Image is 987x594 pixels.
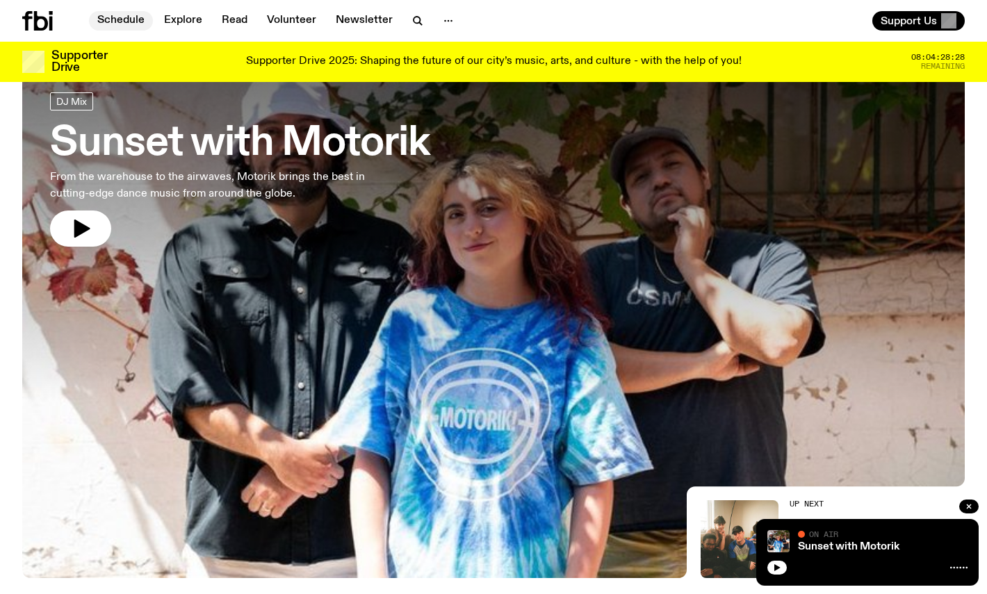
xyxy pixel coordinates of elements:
a: Volunteer [259,11,325,31]
a: Schedule [89,11,153,31]
h3: Sunset with Motorik [50,124,429,163]
a: Andrew, Reenie, and Pat stand in a row, smiling at the camera, in dappled light with a vine leafe... [22,48,965,578]
a: Newsletter [327,11,401,31]
span: Support Us [881,15,937,27]
h3: Supporter Drive [51,50,107,74]
span: On Air [809,529,838,538]
span: 08:04:28:28 [911,53,965,61]
img: Andrew, Reenie, and Pat stand in a row, smiling at the camera, in dappled light with a vine leafe... [767,530,790,552]
span: DJ Mix [56,96,87,106]
p: From the warehouse to the airwaves, Motorik brings the best in cutting-edge dance music from arou... [50,169,406,202]
a: Read [213,11,256,31]
a: Sunset with MotorikFrom the warehouse to the airwaves, Motorik brings the best in cutting-edge da... [50,92,429,247]
a: DJ Mix [50,92,93,110]
a: Sunset with Motorik [798,541,899,552]
h2: Up Next [790,500,898,508]
button: Support Us [872,11,965,31]
img: A warm film photo of the switch team sitting close together. from left to right: Cedar, Lau, Sand... [701,500,778,578]
a: Explore [156,11,211,31]
p: Supporter Drive 2025: Shaping the future of our city’s music, arts, and culture - with the help o... [246,56,742,68]
span: Remaining [921,63,965,70]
